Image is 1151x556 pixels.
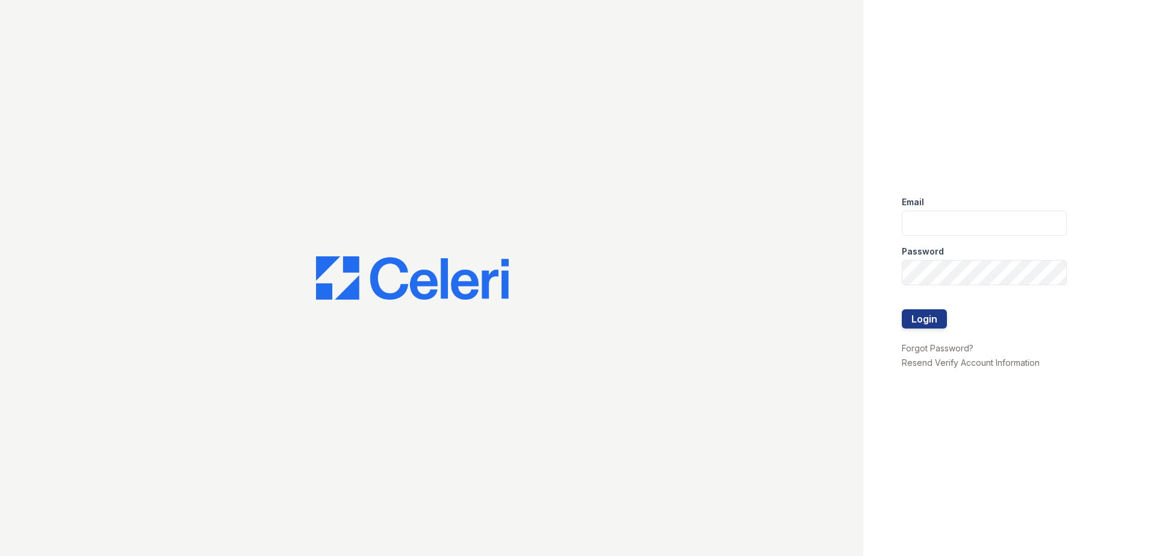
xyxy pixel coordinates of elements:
[902,343,973,353] a: Forgot Password?
[902,196,924,208] label: Email
[902,357,1040,368] a: Resend Verify Account Information
[316,256,509,300] img: CE_Logo_Blue-a8612792a0a2168367f1c8372b55b34899dd931a85d93a1a3d3e32e68fde9ad4.png
[902,309,947,329] button: Login
[902,246,944,258] label: Password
